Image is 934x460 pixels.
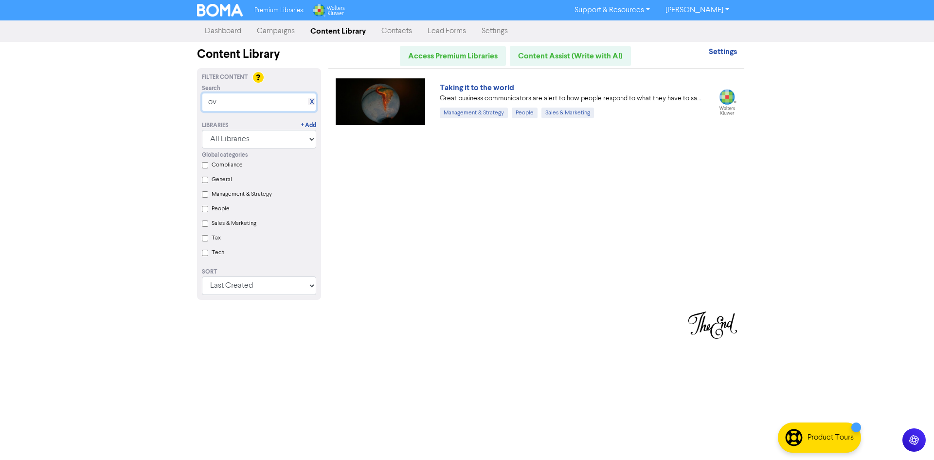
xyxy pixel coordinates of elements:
a: Access Premium Libraries [400,46,506,66]
div: Filter Content [202,73,316,82]
img: You have reached the last page of content [688,312,737,339]
div: Global categories [202,151,316,160]
label: Compliance [212,161,243,169]
a: Campaigns [249,21,303,41]
label: People [212,204,230,213]
div: Management & Strategy [440,108,508,118]
a: + Add [301,121,316,130]
label: General [212,175,232,184]
div: Sort [202,268,316,276]
div: Sales & Marketing [541,108,594,118]
a: Lead Forms [420,21,474,41]
img: Wolters Kluwer [312,4,345,17]
a: Settings [709,48,737,56]
div: Libraries [202,121,229,130]
a: Support & Resources [567,2,658,18]
strong: Settings [709,47,737,56]
label: Tax [212,234,221,242]
a: Content Assist (Write with AI) [510,46,631,66]
a: Taking it to the world [440,83,514,92]
span: Premium Libraries: [254,7,304,14]
a: Content Library [303,21,374,41]
span: Search [202,84,220,93]
iframe: Chat Widget [885,413,934,460]
a: Dashboard [197,21,249,41]
div: Great business communicators are alert to how people respond to what they have to say and are pre... [440,93,702,104]
a: X [310,98,314,106]
img: BOMA Logo [197,4,243,17]
label: Management & Strategy [212,190,272,199]
a: Contacts [374,21,420,41]
div: Content Library [197,46,321,63]
a: [PERSON_NAME] [658,2,737,18]
a: Settings [474,21,516,41]
div: People [512,108,538,118]
label: Sales & Marketing [212,219,256,228]
label: Tech [212,248,224,257]
img: wolters_kluwer [717,89,737,115]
